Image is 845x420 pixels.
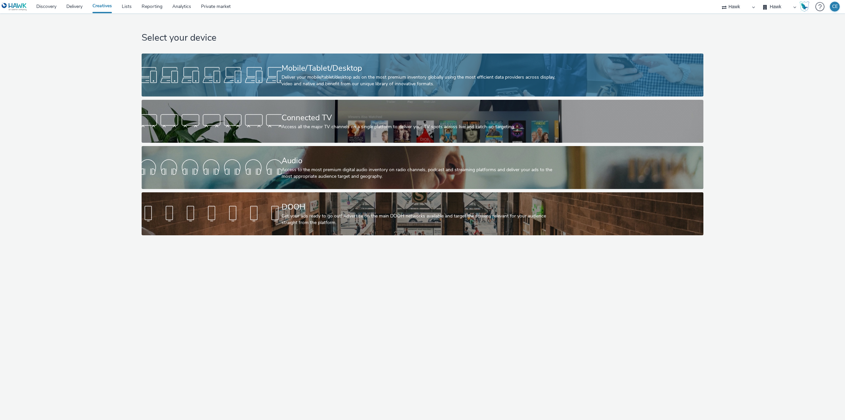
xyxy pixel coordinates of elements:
a: Mobile/Tablet/DesktopDeliver your mobile/tablet/desktop ads on the most premium inventory globall... [142,54,703,96]
div: CE [832,2,838,12]
div: Audio [282,155,561,167]
div: Connected TV [282,112,561,124]
a: AudioAccess to the most premium digital audio inventory on radio channels, podcast and streaming ... [142,146,703,189]
div: Mobile/Tablet/Desktop [282,62,561,74]
a: DOOHGet your ads ready to go out! Advertise on the main DOOH networks available and target the sc... [142,192,703,235]
h1: Select your device [142,32,703,44]
img: undefined Logo [2,3,27,11]
img: Hawk Academy [799,1,809,12]
a: Connected TVAccess all the major TV channels on a single platform to deliver your TV spots across... [142,100,703,143]
div: DOOH [282,201,561,213]
div: Get your ads ready to go out! Advertise on the main DOOH networks available and target the screen... [282,213,561,226]
div: Deliver your mobile/tablet/desktop ads on the most premium inventory globally using the most effi... [282,74,561,88]
div: Access all the major TV channels on a single platform to deliver your TV spots across live and ca... [282,124,561,130]
a: Hawk Academy [799,1,812,12]
div: Access to the most premium digital audio inventory on radio channels, podcast and streaming platf... [282,167,561,180]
